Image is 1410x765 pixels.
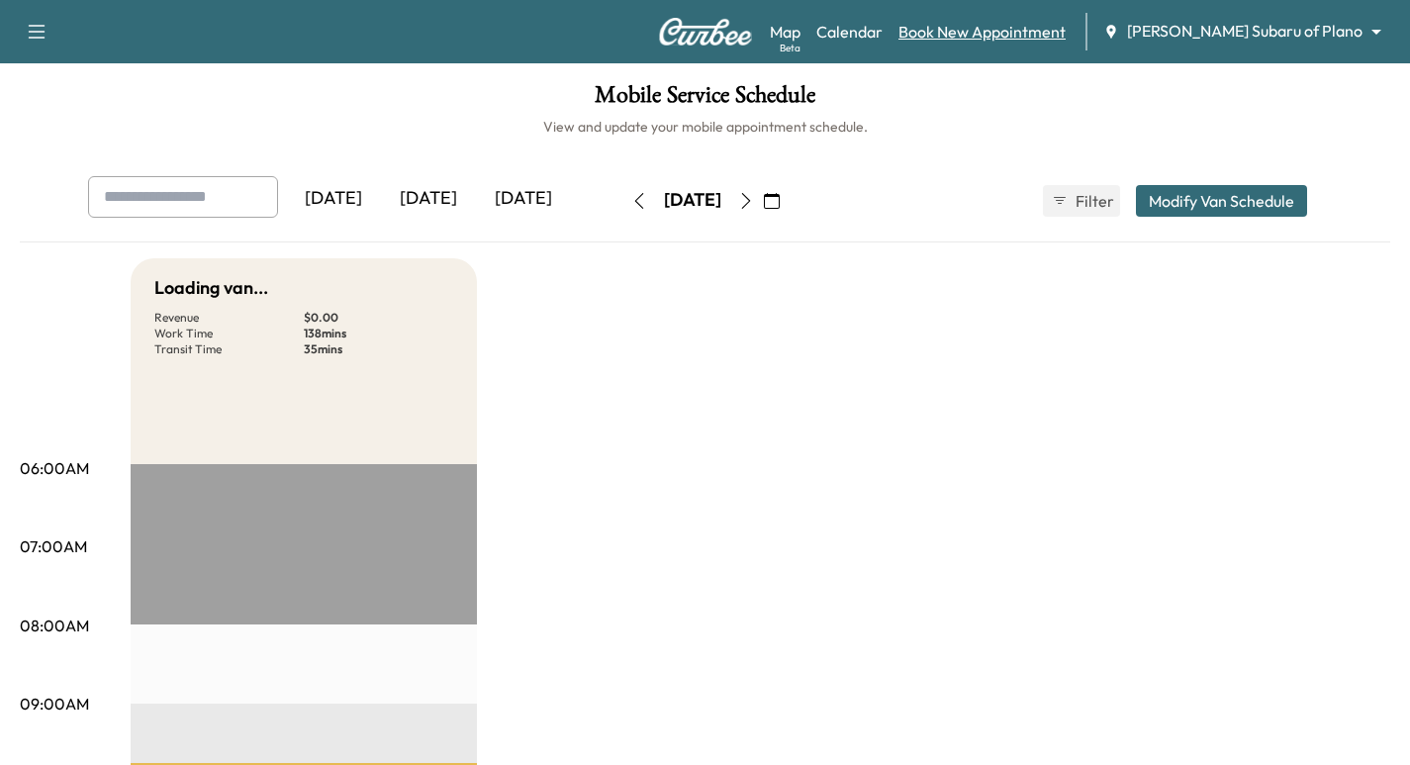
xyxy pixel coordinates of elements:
[154,274,268,302] h5: Loading van...
[20,117,1390,137] h6: View and update your mobile appointment schedule.
[1076,189,1111,213] span: Filter
[154,341,304,357] p: Transit Time
[476,176,571,222] div: [DATE]
[770,20,800,44] a: MapBeta
[286,176,381,222] div: [DATE]
[1136,185,1307,217] button: Modify Van Schedule
[381,176,476,222] div: [DATE]
[1043,185,1120,217] button: Filter
[154,326,304,341] p: Work Time
[20,456,89,480] p: 06:00AM
[20,692,89,716] p: 09:00AM
[1127,20,1363,43] span: [PERSON_NAME] Subaru of Plano
[20,614,89,637] p: 08:00AM
[898,20,1066,44] a: Book New Appointment
[154,310,304,326] p: Revenue
[304,326,453,341] p: 138 mins
[664,188,721,213] div: [DATE]
[780,41,800,55] div: Beta
[658,18,753,46] img: Curbee Logo
[304,341,453,357] p: 35 mins
[20,534,87,558] p: 07:00AM
[20,83,1390,117] h1: Mobile Service Schedule
[304,310,453,326] p: $ 0.00
[816,20,883,44] a: Calendar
